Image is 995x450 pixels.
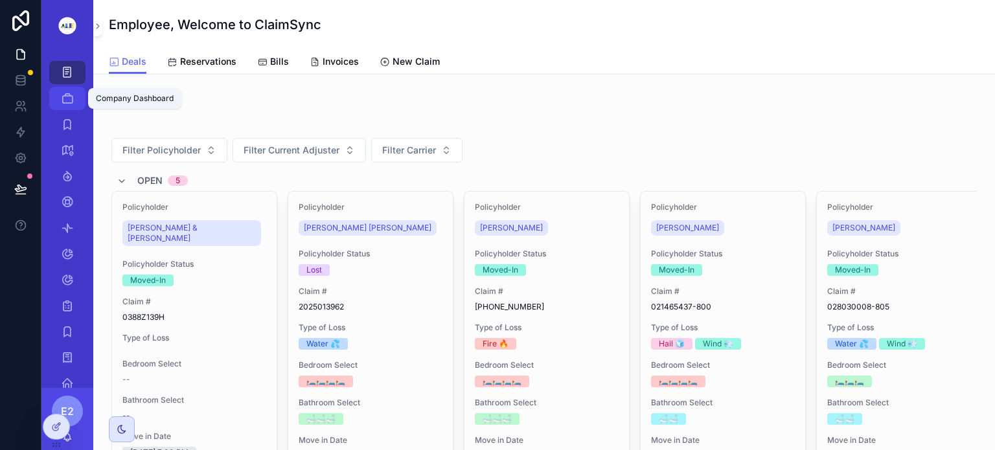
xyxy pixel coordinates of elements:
[475,398,619,408] span: Bathroom Select
[122,359,266,369] span: Bedroom Select
[887,338,917,350] div: Wind 💨
[310,50,359,76] a: Invoices
[380,50,440,76] a: New Claim
[299,302,442,312] span: 2025013962
[835,413,854,425] div: 🛁🛁
[827,360,971,370] span: Bedroom Select
[257,50,289,76] a: Bills
[111,138,227,163] button: Select Button
[122,202,266,212] span: Policyholder
[382,144,436,157] span: Filter Carrier
[137,174,163,187] span: Open
[475,220,548,236] a: [PERSON_NAME]
[827,249,971,259] span: Policyholder Status
[659,264,694,276] div: Moved-In
[122,144,201,157] span: Filter Policyholder
[651,322,795,333] span: Type of Loss
[323,55,359,68] span: Invoices
[61,403,74,419] span: E2
[122,333,266,343] span: Type of Loss
[483,264,518,276] div: Moved-In
[176,175,180,186] div: 5
[651,249,795,259] span: Policyholder Status
[827,220,900,236] a: [PERSON_NAME]
[180,55,236,68] span: Reservations
[659,376,698,387] div: 🛏️🛏️🛏️🛏️
[371,138,463,163] button: Select Button
[122,220,261,246] a: [PERSON_NAME] & [PERSON_NAME]
[122,259,266,269] span: Policyholder Status
[480,223,543,233] span: [PERSON_NAME]
[827,302,971,312] span: 028030008-805
[483,338,509,350] div: Fire 🔥
[299,322,442,333] span: Type of Loss
[109,16,321,34] h1: Employee, Welcome to ClaimSync
[651,202,795,212] span: Policyholder
[299,398,442,408] span: Bathroom Select
[651,286,795,297] span: Claim #
[393,55,440,68] span: New Claim
[49,17,86,36] img: App logo
[483,413,512,425] div: 🛁🛁🛁
[651,435,795,445] span: Move in Date
[483,376,521,387] div: 🛏️🛏️🛏️🛏️
[128,223,256,243] span: [PERSON_NAME] & [PERSON_NAME]
[96,93,174,104] div: Company Dashboard
[299,220,437,236] a: [PERSON_NAME] [PERSON_NAME]
[299,435,442,445] span: Move in Date
[827,286,971,297] span: Claim #
[475,202,619,212] span: Policyholder
[299,249,442,259] span: Policyholder Status
[122,374,130,385] span: --
[306,338,340,350] div: Water 💦
[832,223,895,233] span: [PERSON_NAME]
[122,411,130,421] span: --
[299,286,442,297] span: Claim #
[475,322,619,333] span: Type of Loss
[835,264,871,276] div: Moved-In
[475,302,619,312] span: [PHONE_NUMBER]
[659,413,678,425] div: 🛁🛁
[306,413,336,425] div: 🛁🛁🛁
[656,223,719,233] span: [PERSON_NAME]
[122,55,146,68] span: Deals
[475,249,619,259] span: Policyholder Status
[299,202,442,212] span: Policyholder
[651,398,795,408] span: Bathroom Select
[827,398,971,408] span: Bathroom Select
[475,286,619,297] span: Claim #
[270,55,289,68] span: Bills
[167,50,236,76] a: Reservations
[651,220,724,236] a: [PERSON_NAME]
[306,376,345,387] div: 🛏️🛏️🛏️🛏️
[299,360,442,370] span: Bedroom Select
[233,138,366,163] button: Select Button
[122,395,266,405] span: Bathroom Select
[659,338,685,350] div: Hail 🧊
[835,376,864,387] div: 🛏️🛏️🛏️
[835,338,869,350] div: Water 💦
[122,312,266,322] span: 0388Z139H
[651,302,795,312] span: 021465437-800
[475,360,619,370] span: Bedroom Select
[109,50,146,74] a: Deals
[41,52,93,388] div: scrollable content
[703,338,733,350] div: Wind 💨
[122,297,266,307] span: Claim #
[122,431,266,442] span: Move in Date
[475,435,619,445] span: Move in Date
[827,322,971,333] span: Type of Loss
[827,435,971,445] span: Move in Date
[827,202,971,212] span: Policyholder
[651,360,795,370] span: Bedroom Select
[244,144,339,157] span: Filter Current Adjuster
[304,223,431,233] span: [PERSON_NAME] [PERSON_NAME]
[130,275,166,286] div: Moved-In
[306,264,322,276] div: Lost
